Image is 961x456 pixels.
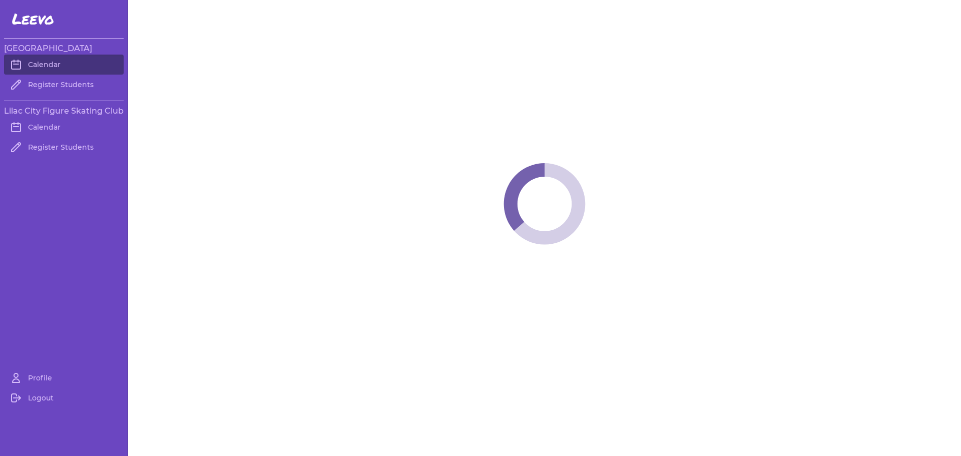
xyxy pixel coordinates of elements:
span: Leevo [12,10,54,28]
a: Register Students [4,137,124,157]
h3: Lilac City Figure Skating Club [4,105,124,117]
a: Register Students [4,75,124,95]
a: Profile [4,368,124,388]
h3: [GEOGRAPHIC_DATA] [4,43,124,55]
a: Logout [4,388,124,408]
a: Calendar [4,55,124,75]
a: Calendar [4,117,124,137]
